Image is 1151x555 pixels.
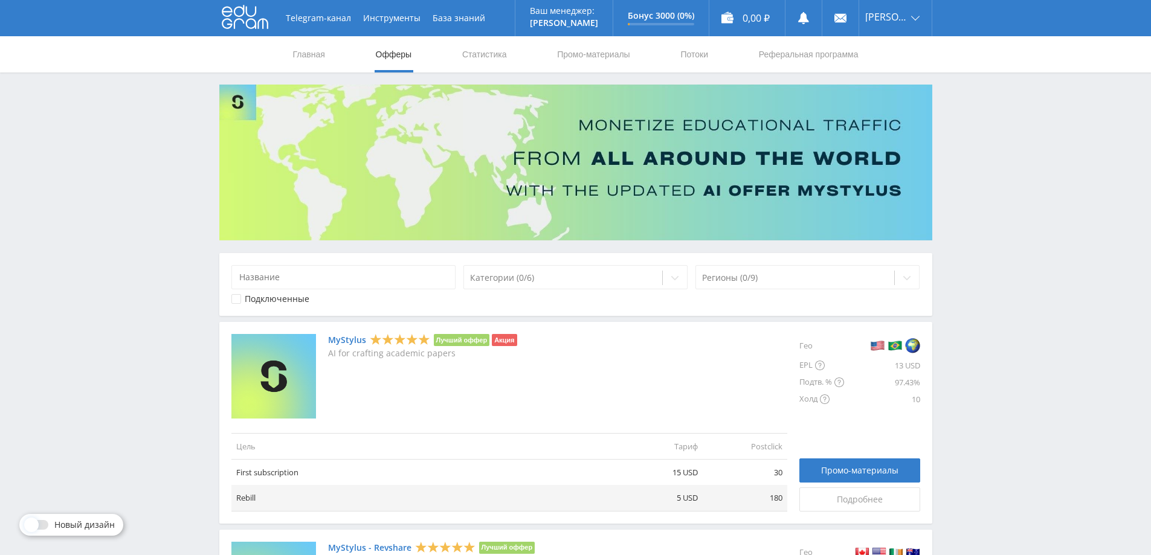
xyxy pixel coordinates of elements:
[231,460,618,486] td: First subscription
[434,334,490,346] li: Лучший оффер
[479,542,535,554] li: Лучший оффер
[618,433,703,459] td: Тариф
[844,391,920,408] div: 10
[844,374,920,391] div: 97.43%
[799,487,920,512] a: Подробнее
[328,543,411,553] a: MyStylus - Revshare
[461,36,508,72] a: Статистика
[799,458,920,483] a: Промо-материалы
[231,265,456,289] input: Название
[821,466,898,475] span: Промо-материалы
[865,12,908,22] span: [PERSON_NAME]
[370,333,430,346] div: 5 Stars
[292,36,326,72] a: Главная
[628,11,694,21] p: Бонус 3000 (0%)
[245,294,309,304] div: Подключенные
[415,541,476,553] div: 5 Stars
[799,334,844,357] div: Гео
[799,391,844,408] div: Холд
[530,6,598,16] p: Ваш менеджер:
[799,357,844,374] div: EPL
[618,460,703,486] td: 15 USD
[328,348,517,358] p: AI for crafting academic papers
[703,433,787,459] td: Postclick
[219,85,932,240] img: Banner
[231,433,618,459] td: Цель
[556,36,631,72] a: Промо-материалы
[679,36,709,72] a: Потоки
[530,18,598,28] p: [PERSON_NAME]
[799,374,844,391] div: Подтв. %
[758,36,860,72] a: Реферальная программа
[618,485,703,511] td: 5 USD
[703,460,787,486] td: 30
[837,495,883,504] span: Подробнее
[492,334,517,346] li: Акция
[231,334,316,419] img: MyStylus
[375,36,413,72] a: Офферы
[54,520,115,530] span: Новый дизайн
[844,357,920,374] div: 13 USD
[703,485,787,511] td: 180
[328,335,366,345] a: MyStylus
[231,485,618,511] td: Rebill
